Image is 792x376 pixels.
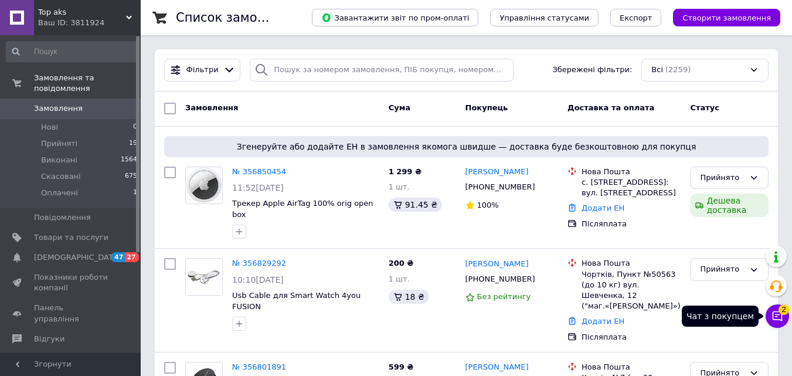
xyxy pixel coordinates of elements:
[690,103,719,112] span: Статус
[582,204,624,212] a: Додати ЕН
[321,12,469,23] span: Завантажити звіт по пром-оплаті
[779,304,789,315] span: 2
[125,252,138,262] span: 27
[582,362,681,372] div: Нова Пошта
[389,259,414,267] span: 200 ₴
[34,73,141,94] span: Замовлення та повідомлення
[121,155,137,165] span: 1564
[552,65,632,76] span: Збережені фільтри:
[133,122,137,133] span: 0
[499,13,589,22] span: Управління статусами
[38,18,141,28] div: Ваш ID: 3811924
[389,275,410,283] span: 1 шт.
[389,182,410,191] span: 1 шт.
[41,122,58,133] span: Нові
[232,183,284,192] span: 11:52[DATE]
[389,198,442,212] div: 91.45 ₴
[389,290,429,304] div: 18 ₴
[232,199,373,219] a: Трекер Apple AirTag 100% orig open box
[682,306,759,327] div: Чат з покупцем
[610,9,662,26] button: Експорт
[186,259,222,295] img: Фото товару
[6,41,138,62] input: Пошук
[125,171,137,182] span: 675
[41,188,78,198] span: Оплачені
[38,7,126,18] span: Top aks
[185,103,238,112] span: Замовлення
[465,167,529,178] a: [PERSON_NAME]
[250,59,513,82] input: Пошук за номером замовлення, ПІБ покупця, номером телефону, Email, номером накладної
[169,141,764,153] span: Згенеруйте або додайте ЕН в замовлення якомога швидше — доставка буде безкоштовною для покупця
[477,201,499,209] span: 100%
[766,304,789,328] button: Чат з покупцем2
[651,65,663,76] span: Всі
[185,258,223,296] a: Фото товару
[133,188,137,198] span: 1
[682,13,771,22] span: Створити замовлення
[465,259,529,270] a: [PERSON_NAME]
[582,219,681,229] div: Післяплата
[465,103,508,112] span: Покупець
[582,177,681,198] div: с. [STREET_ADDRESS]: вул. [STREET_ADDRESS]
[232,363,286,371] a: № 356801891
[34,252,121,263] span: [DEMOGRAPHIC_DATA]
[41,138,77,149] span: Прийняті
[389,167,422,176] span: 1 299 ₴
[582,269,681,312] div: Чортків, Пункт №50563 (до 10 кг) вул. Шевченка, 12 ("маг.«[PERSON_NAME]»)
[232,259,286,267] a: № 356829292
[567,103,654,112] span: Доставка та оплата
[111,252,125,262] span: 47
[129,138,137,149] span: 19
[582,167,681,177] div: Нова Пошта
[389,363,414,371] span: 599 ₴
[34,212,91,223] span: Повідомлення
[186,167,222,204] img: Фото товару
[232,291,361,311] a: Usb Cable для Smart Watch 4you FUSION
[34,232,108,243] span: Товари та послуги
[700,263,745,276] div: Прийнято
[661,13,780,22] a: Створити замовлення
[389,103,410,112] span: Cума
[185,167,223,204] a: Фото товару
[700,172,745,184] div: Прийнято
[620,13,652,22] span: Експорт
[186,65,219,76] span: Фільтри
[673,9,780,26] button: Створити замовлення
[477,292,531,301] span: Без рейтингу
[463,179,538,195] div: [PHONE_NUMBER]
[582,258,681,269] div: Нова Пошта
[34,272,108,293] span: Показники роботи компанії
[176,11,295,25] h1: Список замовлень
[232,167,286,176] a: № 356850454
[34,103,83,114] span: Замовлення
[665,65,691,74] span: (2259)
[34,334,64,344] span: Відгуки
[312,9,478,26] button: Завантажити звіт по пром-оплаті
[582,317,624,326] a: Додати ЕН
[690,194,769,217] div: Дешева доставка
[463,272,538,287] div: [PHONE_NUMBER]
[41,171,81,182] span: Скасовані
[465,362,529,373] a: [PERSON_NAME]
[582,332,681,343] div: Післяплата
[41,155,77,165] span: Виконані
[34,303,108,324] span: Панель управління
[490,9,599,26] button: Управління статусами
[232,275,284,284] span: 10:10[DATE]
